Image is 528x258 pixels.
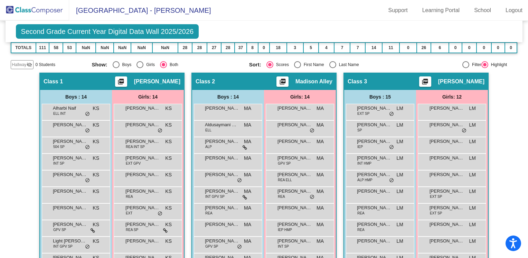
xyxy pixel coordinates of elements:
span: LM [397,105,403,112]
div: Boys : 14 [40,90,112,104]
td: 3 [287,43,303,53]
span: Light [PERSON_NAME] [53,238,87,245]
span: [PERSON_NAME] [430,105,464,112]
td: 11 [382,43,399,53]
div: Last Name [336,62,359,68]
button: Print Students Details [115,76,127,87]
span: KS [165,105,172,112]
div: Highlight [488,62,507,68]
span: LM [397,155,403,162]
span: [PERSON_NAME] [205,221,239,228]
div: First Name [301,62,324,68]
span: REA [126,194,133,199]
div: Boys : 14 [192,90,264,104]
span: [PERSON_NAME] [277,204,312,211]
span: KS [165,188,172,195]
div: Boys : 15 [344,90,416,104]
span: Class 2 [196,78,215,85]
span: KS [165,204,172,212]
span: IEP HMP [278,227,292,232]
span: do_not_disturb_alt [85,145,90,150]
span: Show: [92,62,107,68]
span: LM [397,171,403,178]
mat-icon: visibility_off [27,62,32,67]
span: ELL [205,128,211,133]
span: do_not_disturb_alt [85,244,90,250]
span: EXT SP [357,111,369,116]
span: do_not_disturb_alt [389,111,394,117]
span: [PERSON_NAME] [PERSON_NAME] [357,105,392,112]
div: Girls: 14 [264,90,336,104]
span: [PERSON_NAME] [277,188,312,195]
span: [PERSON_NAME] [125,121,160,128]
span: [PERSON_NAME] [357,204,392,211]
span: KS [93,238,99,245]
span: [PERSON_NAME] [430,171,464,178]
span: [PERSON_NAME] [277,105,312,112]
span: [PERSON_NAME] [277,171,312,178]
span: [PERSON_NAME] Arrow [205,238,239,245]
span: MA [244,105,251,112]
span: MA [317,171,324,178]
span: EXT [126,211,132,216]
span: MA [317,188,324,195]
span: LM [397,204,403,212]
span: do_not_disturb_alt [85,111,90,117]
span: REA SP [126,227,138,232]
td: 5 [303,43,319,53]
span: MA [244,238,251,245]
span: [PERSON_NAME] [277,221,312,228]
span: Sort: [249,62,261,68]
span: INT GPV SP [53,244,73,249]
span: LM [397,121,403,129]
span: LM [397,188,403,195]
span: LM [469,238,476,245]
span: KS [165,238,172,245]
span: Alharbi Naif [53,105,87,112]
span: REA [278,194,285,199]
span: GPV SP [205,244,218,249]
span: KS [93,204,99,212]
span: KS [93,188,99,195]
a: Support [383,5,413,16]
span: Aldusaymani Rakan [205,121,239,128]
span: INT SP [278,244,289,249]
span: LM [469,171,476,178]
span: MA [244,138,251,145]
span: [GEOGRAPHIC_DATA] - [PERSON_NAME] [69,5,211,16]
span: MA [244,121,251,129]
span: MA [244,155,251,162]
td: 8 [247,43,258,53]
span: [PERSON_NAME] [357,188,392,195]
div: Scores [273,62,289,68]
span: LM [397,138,403,145]
span: MA [317,238,324,245]
span: do_not_disturb_alt [158,128,162,133]
a: Learning Portal [417,5,465,16]
span: [PERSON_NAME] [125,138,160,145]
span: do_not_disturb_alt [237,178,242,183]
span: LM [469,155,476,162]
span: [PERSON_NAME] [125,188,160,195]
td: 0 [449,43,462,53]
span: [PERSON_NAME] [357,171,392,178]
td: NaN [131,43,152,53]
span: GPV SP [53,227,66,232]
td: 7 [350,43,365,53]
span: LM [397,238,403,245]
td: 26 [417,43,431,53]
td: NaN [76,43,96,53]
span: [PERSON_NAME] [277,155,312,162]
td: 0 [399,43,417,53]
span: KS [165,171,172,178]
span: LM [469,204,476,212]
span: MA [317,105,324,112]
div: Girls: 12 [416,90,488,104]
span: LM [469,221,476,228]
span: KS [93,138,99,145]
span: do_not_disturb_alt [389,145,394,150]
span: MA [244,171,251,178]
span: REA [205,211,213,216]
td: 53 [63,43,76,53]
span: Madison Alley [295,78,332,85]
